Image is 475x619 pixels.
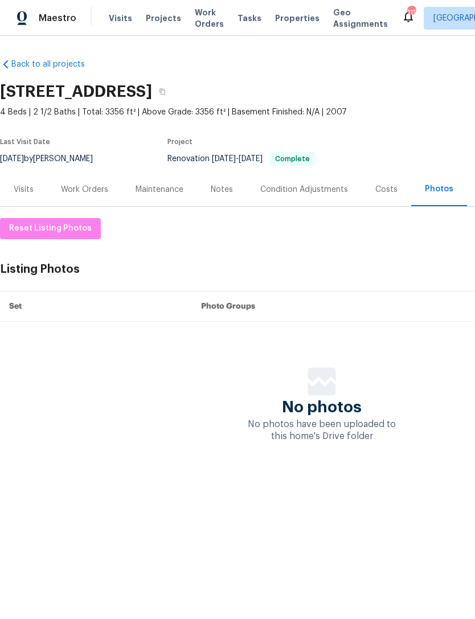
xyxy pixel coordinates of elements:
span: Geo Assignments [333,7,388,30]
span: [DATE] [239,155,263,163]
span: Visits [109,13,132,24]
span: Tasks [237,14,261,22]
span: No photos have been uploaded to this home's Drive folder [248,420,396,441]
span: Properties [275,13,320,24]
span: Project [167,138,193,145]
span: - [212,155,263,163]
span: No photos [282,401,362,413]
span: Renovation [167,155,316,163]
div: Work Orders [61,184,108,195]
span: Maestro [39,13,76,24]
span: [DATE] [212,155,236,163]
div: Condition Adjustments [260,184,348,195]
span: Reset Listing Photos [9,222,92,236]
div: Costs [375,184,398,195]
span: Work Orders [195,7,224,30]
div: Visits [14,184,34,195]
span: Projects [146,13,181,24]
div: Maintenance [136,184,183,195]
span: Complete [271,155,314,162]
div: Notes [211,184,233,195]
div: 111 [407,7,415,18]
div: Photos [425,183,453,195]
button: Copy Address [152,81,173,102]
